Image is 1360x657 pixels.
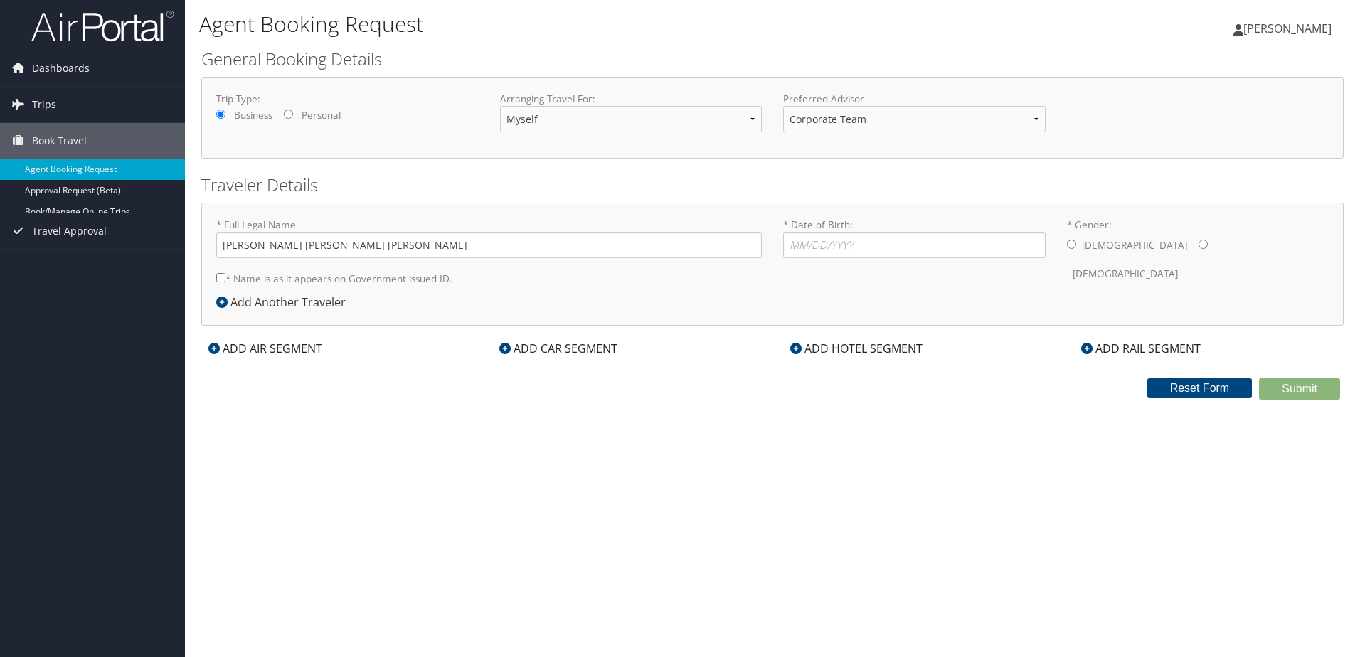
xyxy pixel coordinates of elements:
label: Business [234,108,272,122]
label: Personal [302,108,341,122]
label: * Full Legal Name [216,218,762,258]
div: Add Another Traveler [216,294,353,311]
input: * Date of Birth: [783,232,1046,258]
h2: Traveler Details [201,173,1344,197]
div: ADD AIR SEGMENT [201,340,329,357]
label: * Date of Birth: [783,218,1046,258]
label: Preferred Advisor [783,92,1046,106]
span: [PERSON_NAME] [1243,21,1332,36]
label: * Gender: [1067,218,1329,288]
input: * Full Legal Name [216,232,762,258]
span: Book Travel [32,123,87,159]
a: [PERSON_NAME] [1233,7,1346,50]
h2: General Booking Details [201,47,1344,71]
input: * Gender:[DEMOGRAPHIC_DATA][DEMOGRAPHIC_DATA] [1067,240,1076,249]
label: Trip Type: [216,92,479,106]
button: Submit [1259,378,1340,400]
span: Dashboards [32,50,90,86]
input: * Gender:[DEMOGRAPHIC_DATA][DEMOGRAPHIC_DATA] [1199,240,1208,249]
div: ADD HOTEL SEGMENT [783,340,930,357]
label: [DEMOGRAPHIC_DATA] [1073,260,1178,287]
img: airportal-logo.png [31,9,174,43]
span: Trips [32,87,56,122]
button: Reset Form [1147,378,1253,398]
div: ADD CAR SEGMENT [492,340,625,357]
label: Arranging Travel For: [500,92,763,106]
div: ADD RAIL SEGMENT [1074,340,1208,357]
label: * Name is as it appears on Government issued ID. [216,265,452,292]
label: [DEMOGRAPHIC_DATA] [1082,232,1187,259]
span: Travel Approval [32,213,107,249]
input: * Name is as it appears on Government issued ID. [216,273,225,282]
h1: Agent Booking Request [199,9,964,39]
